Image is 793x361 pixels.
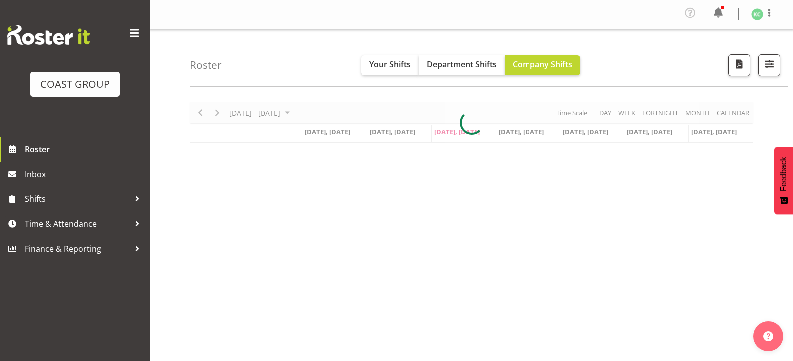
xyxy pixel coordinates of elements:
[728,54,750,76] button: Download a PDF of the roster according to the set date range.
[25,241,130,256] span: Finance & Reporting
[763,331,773,341] img: help-xxl-2.png
[25,167,145,181] span: Inbox
[25,142,145,157] span: Roster
[427,59,497,70] span: Department Shifts
[369,59,411,70] span: Your Shifts
[751,8,763,20] img: katongo-chituta1136.jpg
[505,55,580,75] button: Company Shifts
[190,59,222,71] h4: Roster
[419,55,505,75] button: Department Shifts
[25,216,130,231] span: Time & Attendance
[25,191,130,206] span: Shifts
[758,54,780,76] button: Filter Shifts
[7,25,90,45] img: Rosterit website logo
[513,59,572,70] span: Company Shifts
[779,157,788,191] span: Feedback
[774,147,793,214] button: Feedback - Show survey
[361,55,419,75] button: Your Shifts
[40,77,110,92] div: COAST GROUP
